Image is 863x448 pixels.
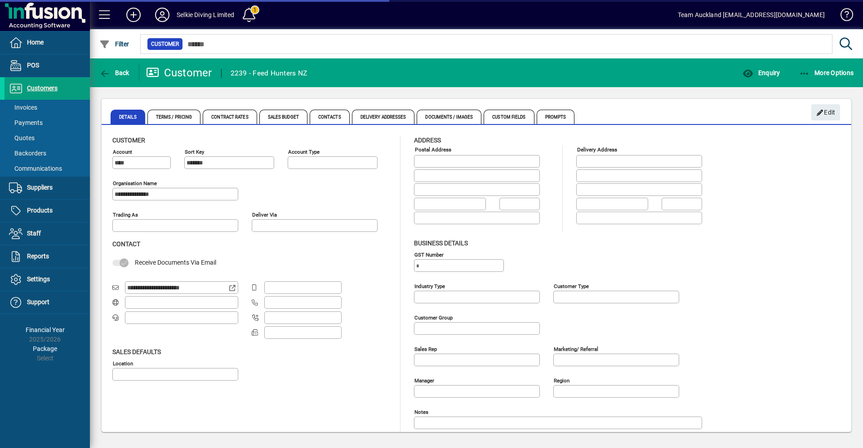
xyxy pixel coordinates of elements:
[4,100,90,115] a: Invoices
[554,377,569,383] mat-label: Region
[27,39,44,46] span: Home
[27,230,41,237] span: Staff
[797,65,856,81] button: More Options
[112,348,161,355] span: Sales defaults
[27,253,49,260] span: Reports
[4,177,90,199] a: Suppliers
[414,240,468,247] span: Business details
[554,346,598,352] mat-label: Marketing/ Referral
[112,137,145,144] span: Customer
[27,298,49,306] span: Support
[352,110,415,124] span: Delivery Addresses
[99,69,129,76] span: Back
[740,65,782,81] button: Enquiry
[4,146,90,161] a: Backorders
[146,66,212,80] div: Customer
[151,40,179,49] span: Customer
[27,84,58,92] span: Customers
[148,7,177,23] button: Profile
[252,212,277,218] mat-label: Deliver via
[9,165,62,172] span: Communications
[4,31,90,54] a: Home
[414,377,434,383] mat-label: Manager
[9,134,35,142] span: Quotes
[119,7,148,23] button: Add
[27,62,39,69] span: POS
[113,149,132,155] mat-label: Account
[113,180,157,186] mat-label: Organisation name
[417,110,481,124] span: Documents / Images
[97,65,132,81] button: Back
[113,360,133,366] mat-label: Location
[203,110,257,124] span: Contract Rates
[414,137,441,144] span: Address
[112,240,140,248] span: Contact
[27,275,50,283] span: Settings
[135,259,216,266] span: Receive Documents Via Email
[414,346,437,352] mat-label: Sales rep
[33,345,57,352] span: Package
[743,69,780,76] span: Enquiry
[414,408,428,415] mat-label: Notes
[97,36,132,52] button: Filter
[111,110,145,124] span: Details
[811,104,840,120] button: Edit
[147,110,201,124] span: Terms / Pricing
[4,130,90,146] a: Quotes
[231,66,307,80] div: 2239 - Feed Hunters NZ
[4,54,90,77] a: POS
[99,40,129,48] span: Filter
[816,105,836,120] span: Edit
[259,110,307,124] span: Sales Budget
[27,207,53,214] span: Products
[414,283,445,289] mat-label: Industry type
[414,314,453,320] mat-label: Customer group
[4,268,90,291] a: Settings
[4,222,90,245] a: Staff
[90,65,139,81] app-page-header-button: Back
[9,150,46,157] span: Backorders
[799,69,854,76] span: More Options
[310,110,350,124] span: Contacts
[113,212,138,218] mat-label: Trading as
[484,110,534,124] span: Custom Fields
[4,245,90,268] a: Reports
[4,200,90,222] a: Products
[4,161,90,176] a: Communications
[185,149,204,155] mat-label: Sort key
[554,283,589,289] mat-label: Customer type
[4,115,90,130] a: Payments
[177,8,235,22] div: Selkie Diving Limited
[26,326,65,333] span: Financial Year
[9,119,43,126] span: Payments
[4,291,90,314] a: Support
[288,149,320,155] mat-label: Account Type
[9,104,37,111] span: Invoices
[414,251,444,257] mat-label: GST Number
[834,2,852,31] a: Knowledge Base
[27,184,53,191] span: Suppliers
[678,8,825,22] div: Team Auckland [EMAIL_ADDRESS][DOMAIN_NAME]
[537,110,575,124] span: Prompts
